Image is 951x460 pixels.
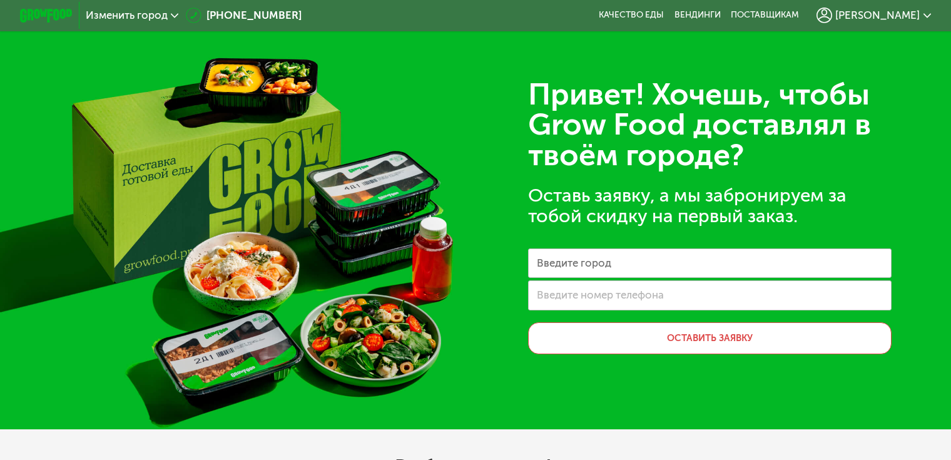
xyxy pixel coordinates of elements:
span: [PERSON_NAME] [835,10,920,21]
div: поставщикам [731,10,799,21]
label: Введите номер телефона [537,292,664,299]
div: Оставь заявку, а мы забронируем за тобой скидку на первый заказ. [528,185,892,227]
a: Вендинги [674,10,721,21]
span: Изменить город [86,10,168,21]
a: Качество еды [599,10,664,21]
button: Оставить заявку [528,322,892,354]
div: Привет! Хочешь, чтобы Grow Food доставлял в твоём городе? [528,79,892,171]
a: [PHONE_NUMBER] [186,8,302,23]
label: Введите город [537,260,611,267]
